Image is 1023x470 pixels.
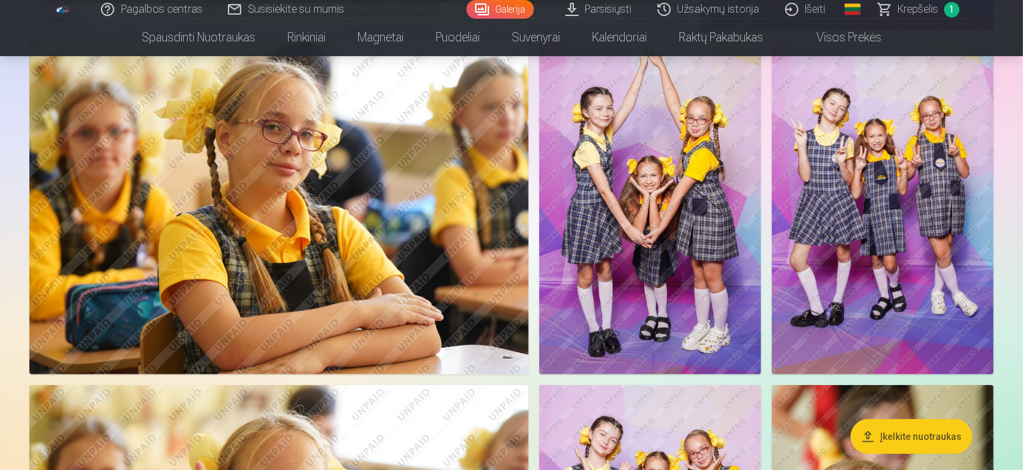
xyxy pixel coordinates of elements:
[341,19,420,56] a: Magnetai
[898,1,939,17] span: Krepšelis
[944,2,960,17] span: 1
[851,419,972,454] button: Įkelkite nuotraukas
[420,19,496,56] a: Puodeliai
[779,19,897,56] a: Visos prekės
[576,19,663,56] a: Kalendoriai
[271,19,341,56] a: Rinkiniai
[496,19,576,56] a: Suvenyrai
[56,5,71,13] img: /fa2
[663,19,779,56] a: Raktų pakabukas
[126,19,271,56] a: Spausdinti nuotraukas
